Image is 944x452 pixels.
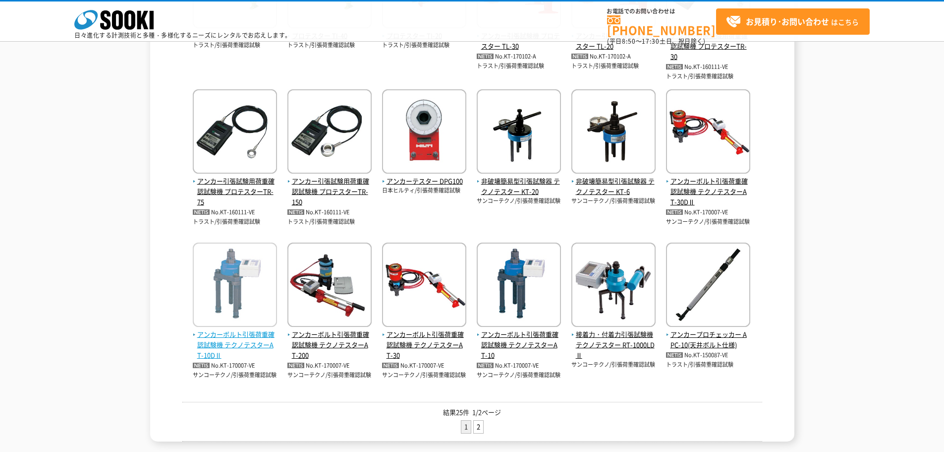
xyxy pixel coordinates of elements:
[287,243,372,329] img: テクノテスターAT-200
[382,320,466,361] a: アンカーボルト引張荷重確認試験機 テクノテスターAT-30
[571,361,656,369] p: サンコーテクノ/引張荷重確認試験
[477,197,561,205] p: サンコーテクノ/引張荷重確認試験
[382,329,466,360] span: アンカーボルト引張荷重確認試験機 テクノテスターAT-30
[193,218,277,226] p: トラスト/引張荷重確認試験
[642,37,660,46] span: 17:30
[607,37,705,46] span: (平日 ～ 土日、祝日除く)
[382,187,466,195] p: 日本ヒルティ/引張荷重確認試験
[287,176,372,207] span: アンカー引張試験用荷重確認試験機 プロテスターTR-150
[477,243,561,329] img: テクノテスターAT-10
[571,197,656,205] p: サンコーテクノ/引張荷重確認試験
[477,371,561,380] p: サンコーテクノ/引張荷重確認試験
[382,243,466,329] img: テクノテスターAT-30
[666,207,750,218] p: No.KT-170007-VE
[666,31,750,62] span: アンカー引張試験用荷重確認試験機 プロテスターTR-30
[666,218,750,226] p: サンコーテクノ/引張荷重確認試験
[607,8,716,14] span: お電話でのお問い合わせは
[193,371,277,380] p: サンコーテクノ/引張荷重確認試験
[666,350,750,361] p: No.KT-150087-VE
[477,320,561,361] a: アンカーボルト引張荷重確認試験機 テクノテスターAT-10
[474,421,483,433] a: 2
[666,320,750,350] a: アンカープロチェッカー APC-10(天井ボルト仕様)
[74,32,291,38] p: 日々進化する計測技術と多種・多様化するニーズにレンタルでお応えします。
[666,62,750,72] p: No.KT-160111-VE
[716,8,870,35] a: お見積り･お問い合わせはこちら
[287,371,372,380] p: サンコーテクノ/引張荷重確認試験
[571,89,656,176] img: テクノテスター KT-6
[182,407,762,418] p: 結果25件 1/2ページ
[666,89,750,176] img: テクノテスターAT-30DⅡ
[382,89,466,176] img: DPG100
[193,166,277,207] a: アンカー引張試験用荷重確認試験機 プロテスターTR-75
[571,243,656,329] img: テクノテスター RT-1000LDⅡ
[287,361,372,371] p: No.KT-170007-VE
[287,207,372,218] p: No.KT-160111-VE
[571,176,656,197] span: 非破壊簡易型引張試験器 テクノテスター KT-6
[193,361,277,371] p: No.KT-170007-VE
[477,329,561,360] span: アンカーボルト引張荷重確認試験機 テクノテスターAT-10
[571,329,656,360] span: 接着力・付着力引張試験機 テクノテスター RT-1000LDⅡ
[461,420,471,434] li: 1
[571,62,656,70] p: トラスト/引張荷重確認試験
[382,166,466,187] a: アンカーテスター DPG100
[477,89,561,176] img: テクノテスター KT-20
[193,89,277,176] img: プロテスターTR-75
[666,166,750,207] a: アンカーボルト引張荷重確認試験機 テクノテスターAT-30DⅡ
[571,320,656,361] a: 接着力・付着力引張試験機 テクノテスター RT-1000LDⅡ
[726,14,859,29] span: はこちら
[571,166,656,197] a: 非破壊簡易型引張試験器 テクノテスター KT-6
[666,176,750,207] span: アンカーボルト引張荷重確認試験機 テクノテスターAT-30DⅡ
[287,320,372,361] a: アンカーボルト引張荷重確認試験機 テクノテスターAT-200
[287,329,372,360] span: アンカーボルト引張荷重確認試験機 テクノテスターAT-200
[382,371,466,380] p: サンコーテクノ/引張荷重確認試験
[193,243,277,329] img: テクノテスターAT-10DⅡ
[477,62,561,70] p: トラスト/引張荷重確認試験
[193,329,277,360] span: アンカーボルト引張荷重確認試験機 テクノテスターAT-10DⅡ
[193,207,277,218] p: No.KT-160111-VE
[287,166,372,207] a: アンカー引張試験用荷重確認試験機 プロテスターTR-150
[477,166,561,197] a: 非破壊簡易型引張試験器 テクノテスター KT-20
[382,361,466,371] p: No.KT-170007-VE
[193,320,277,361] a: アンカーボルト引張荷重確認試験機 テクノテスターAT-10DⅡ
[571,52,656,62] p: No.KT-170102-A
[607,15,716,36] a: [PHONE_NUMBER]
[622,37,636,46] span: 8:50
[666,329,750,350] span: アンカープロチェッカー APC-10(天井ボルト仕様)
[477,361,561,371] p: No.KT-170007-VE
[287,218,372,226] p: トラスト/引張荷重確認試験
[477,52,561,62] p: No.KT-170102-A
[477,176,561,197] span: 非破壊簡易型引張試験器 テクノテスター KT-20
[193,176,277,207] span: アンカー引張試験用荷重確認試験機 プロテスターTR-75
[666,361,750,369] p: トラスト/引張荷重確認試験
[287,89,372,176] img: プロテスターTR-150
[666,72,750,81] p: トラスト/引張荷重確認試験
[666,243,750,329] img: APC-10(天井ボルト仕様)
[382,176,466,187] span: アンカーテスター DPG100
[746,15,829,27] strong: お見積り･お問い合わせ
